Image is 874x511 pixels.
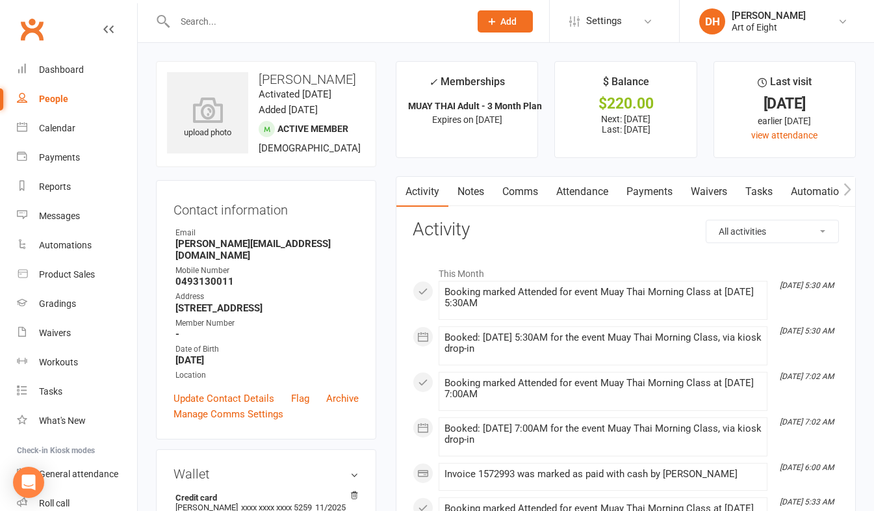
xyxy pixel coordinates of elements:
a: General attendance kiosk mode [17,460,137,489]
div: Calendar [39,123,75,133]
div: Messages [39,211,80,221]
time: Activated [DATE] [259,88,331,100]
h3: Wallet [174,467,359,481]
li: This Month [413,260,839,281]
a: Gradings [17,289,137,319]
a: Calendar [17,114,137,143]
div: Booked: [DATE] 7:00AM for the event Muay Thai Morning Class, via kiosk drop-in [444,423,762,445]
a: Tasks [736,177,782,207]
a: Automations [17,231,137,260]
a: Comms [493,177,547,207]
a: Product Sales [17,260,137,289]
i: [DATE] 6:00 AM [780,463,834,472]
strong: MUAY THAI Adult - 3 Month Plan [408,101,542,111]
i: [DATE] 5:33 AM [780,497,834,506]
button: Add [478,10,533,33]
p: Next: [DATE] Last: [DATE] [567,114,684,135]
i: [DATE] 5:30 AM [780,326,834,335]
a: Automations [782,177,859,207]
div: Mobile Number [175,265,359,277]
div: Date of Birth [175,343,359,356]
span: Active member [277,124,348,134]
strong: [PERSON_NAME][EMAIL_ADDRESS][DOMAIN_NAME] [175,238,359,261]
div: earlier [DATE] [726,114,843,128]
a: Attendance [547,177,617,207]
div: Location [175,369,359,382]
div: Workouts [39,357,78,367]
h3: Contact information [174,198,359,217]
strong: Credit card [175,493,352,503]
span: Expires on [DATE] [432,114,502,125]
div: Booked: [DATE] 5:30AM for the event Muay Thai Morning Class, via kiosk drop-in [444,332,762,354]
div: Address [175,291,359,303]
div: Tasks [39,386,62,397]
div: Booking marked Attended for event Muay Thai Morning Class at [DATE] 7:00AM [444,378,762,400]
div: Waivers [39,328,71,338]
div: DH [699,8,725,34]
div: Roll call [39,498,70,508]
a: view attendance [751,130,817,140]
div: People [39,94,68,104]
a: Payments [17,143,137,172]
div: Reports [39,181,71,192]
a: Clubworx [16,13,48,46]
div: Gradings [39,298,76,309]
time: Added [DATE] [259,104,318,116]
h3: Activity [413,220,839,240]
div: upload photo [167,97,248,140]
a: Update Contact Details [174,391,274,406]
div: Member Number [175,317,359,330]
i: [DATE] 7:02 AM [780,372,834,381]
a: Waivers [17,319,137,348]
span: Settings [586,7,622,36]
div: $ Balance [603,73,649,97]
a: Flag [291,391,309,406]
div: [PERSON_NAME] [732,10,806,21]
div: Dashboard [39,64,84,75]
a: People [17,85,137,114]
a: What's New [17,406,137,436]
div: Invoice 1572993 was marked as paid with cash by [PERSON_NAME] [444,469,762,480]
span: Add [500,16,517,27]
a: Activity [396,177,448,207]
span: [DEMOGRAPHIC_DATA] [259,142,361,154]
strong: - [175,328,359,340]
a: Dashboard [17,55,137,85]
a: Reports [17,172,137,202]
div: Art of Eight [732,21,806,33]
a: Archive [326,391,359,406]
a: Manage Comms Settings [174,406,283,422]
a: Tasks [17,377,137,406]
i: ✓ [429,76,437,88]
i: [DATE] 7:02 AM [780,417,834,426]
strong: 0493130011 [175,276,359,287]
div: [DATE] [726,97,843,111]
input: Search... [171,12,461,31]
a: Notes [448,177,493,207]
strong: [STREET_ADDRESS] [175,302,359,314]
a: Waivers [682,177,736,207]
strong: [DATE] [175,354,359,366]
div: Open Intercom Messenger [13,467,44,498]
div: Memberships [429,73,505,98]
a: Payments [617,177,682,207]
div: What's New [39,415,86,426]
div: Booking marked Attended for event Muay Thai Morning Class at [DATE] 5:30AM [444,287,762,309]
div: Last visit [758,73,812,97]
div: $220.00 [567,97,684,111]
h3: [PERSON_NAME] [167,72,365,86]
div: Email [175,227,359,239]
div: Product Sales [39,269,95,280]
a: Messages [17,202,137,231]
a: Workouts [17,348,137,377]
div: Automations [39,240,92,250]
i: [DATE] 5:30 AM [780,281,834,290]
div: Payments [39,152,80,163]
div: General attendance [39,469,118,479]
